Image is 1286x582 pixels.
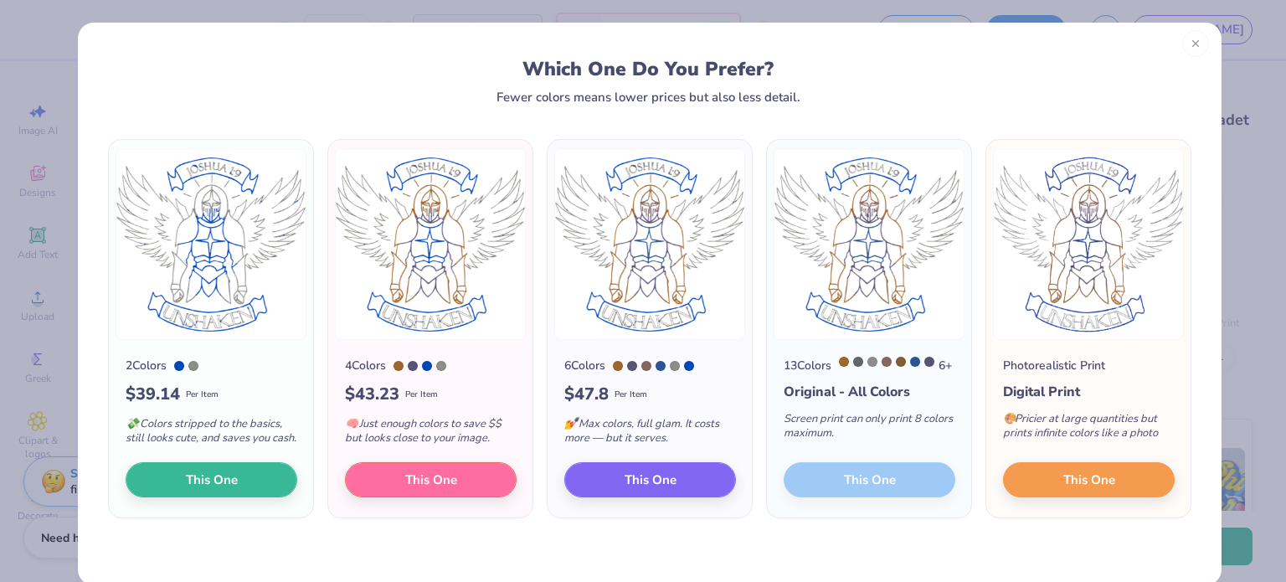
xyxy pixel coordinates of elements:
[867,357,877,367] div: 7539 C
[684,361,694,371] div: 2728 C
[564,357,605,374] div: 6 Colors
[188,361,198,371] div: 7539 C
[422,361,432,371] div: 2728 C
[408,361,418,371] div: 5275 C
[345,416,358,431] span: 🧠
[345,357,386,374] div: 4 Colors
[853,357,863,367] div: Cool Gray 10 C
[656,361,666,371] div: 7685 C
[924,357,934,367] div: 5275 C
[436,361,446,371] div: 7539 C
[345,462,517,497] button: This One
[839,357,952,374] div: 6 +
[1003,402,1175,457] div: Pricier at large quantities but prints infinite colors like a photo
[123,58,1174,80] div: Which One Do You Prefer?
[116,148,306,340] img: 2 color option
[1003,382,1175,402] div: Digital Print
[126,416,139,431] span: 💸
[186,389,219,401] span: Per Item
[896,357,906,367] div: 7575 C
[496,90,800,104] div: Fewer colors means lower prices but also less detail.
[784,357,831,374] div: 13 Colors
[335,148,526,340] img: 4 color option
[774,148,964,340] img: 13 color option
[993,148,1184,340] img: Photorealistic preview
[564,407,736,462] div: Max colors, full glam. It costs more — but it serves.
[1003,411,1016,426] span: 🎨
[1003,357,1105,374] div: Photorealistic Print
[613,361,623,371] div: 730 C
[641,361,651,371] div: 7615 C
[627,361,637,371] div: 5275 C
[564,462,736,497] button: This One
[345,382,399,407] span: $ 43.23
[564,382,609,407] span: $ 47.8
[126,462,297,497] button: This One
[564,416,578,431] span: 💅
[126,407,297,462] div: Colors stripped to the basics, still looks cute, and saves you cash.
[839,357,849,367] div: 730 C
[1062,471,1114,490] span: This One
[624,471,676,490] span: This One
[910,357,920,367] div: 7685 C
[185,471,237,490] span: This One
[670,361,680,371] div: 7539 C
[394,361,404,371] div: 730 C
[554,148,745,340] img: 6 color option
[174,361,184,371] div: 2728 C
[405,389,438,401] span: Per Item
[126,382,180,407] span: $ 39.14
[784,382,955,402] div: Original - All Colors
[1003,462,1175,497] button: This One
[882,357,892,367] div: 7615 C
[615,389,647,401] span: Per Item
[345,407,517,462] div: Just enough colors to save $$ but looks close to your image.
[404,471,456,490] span: This One
[126,357,167,374] div: 2 Colors
[784,402,955,457] div: Screen print can only print 8 colors maximum.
